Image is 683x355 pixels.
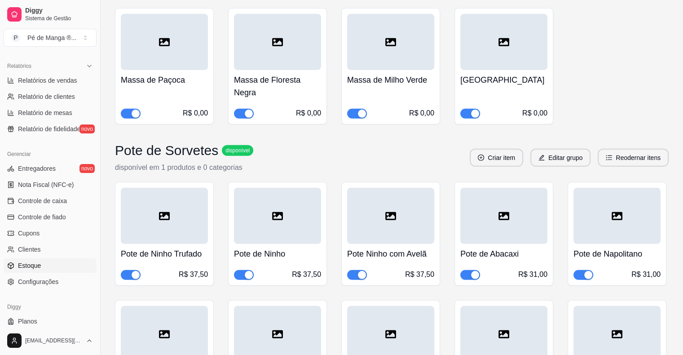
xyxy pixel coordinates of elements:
[121,248,208,260] h4: Pote de Ninho Trufado
[4,4,97,25] a: DiggySistema de Gestão
[121,74,208,86] h4: Massa de Paçoca
[234,74,321,99] h4: Massa de Floresta Negra
[292,269,321,280] div: R$ 37,50
[296,108,321,119] div: R$ 0,00
[25,7,93,15] span: Diggy
[606,155,612,161] span: ordered-list
[460,248,547,260] h4: Pote de Abacaxi
[4,177,97,192] a: Nota Fiscal (NFC-e)
[18,76,77,85] span: Relatórios de vendas
[11,33,20,42] span: P
[530,149,590,167] button: editEditar grupo
[25,15,93,22] span: Sistema de Gestão
[409,108,434,119] div: R$ 0,00
[4,242,97,257] a: Clientes
[4,161,97,176] a: Entregadoresnovo
[347,248,434,260] h4: Pote Ninho com Avelã
[18,124,80,133] span: Relatório de fidelidade
[18,261,41,270] span: Estoque
[573,248,661,260] h4: Pote de Napolitano
[598,149,669,167] button: ordered-listReodernar itens
[4,106,97,120] a: Relatório de mesas
[18,92,75,101] span: Relatório de clientes
[4,300,97,314] div: Diggy
[179,269,208,280] div: R$ 37,50
[4,210,97,224] a: Controle de fiado
[18,317,37,326] span: Planos
[7,62,31,70] span: Relatórios
[115,162,253,173] p: disponível em 1 produtos e 0 categorias
[183,108,208,119] div: R$ 0,00
[25,337,82,344] span: [EMAIL_ADDRESS][DOMAIN_NAME]
[347,74,434,86] h4: Massa de Milho Verde
[18,245,41,254] span: Clientes
[4,73,97,88] a: Relatórios de vendas
[538,155,545,161] span: edit
[518,269,547,280] div: R$ 31,00
[18,277,58,286] span: Configurações
[4,258,97,273] a: Estoque
[478,155,484,161] span: plus-circle
[18,213,66,222] span: Controle de fiado
[522,108,547,119] div: R$ 0,00
[18,164,56,173] span: Entregadores
[4,194,97,208] a: Controle de caixa
[234,248,321,260] h4: Pote de Ninho
[4,89,97,104] a: Relatório de clientes
[631,269,661,280] div: R$ 31,00
[4,314,97,328] a: Planos
[18,180,74,189] span: Nota Fiscal (NFC-e)
[4,147,97,161] div: Gerenciar
[18,229,40,238] span: Cupons
[4,226,97,240] a: Cupons
[4,122,97,136] a: Relatório de fidelidadenovo
[18,108,72,117] span: Relatório de mesas
[4,275,97,289] a: Configurações
[470,149,523,167] button: plus-circleCriar item
[18,196,67,205] span: Controle de caixa
[224,147,251,154] span: disponível
[4,29,97,47] button: Select a team
[4,330,97,351] button: [EMAIL_ADDRESS][DOMAIN_NAME]
[405,269,434,280] div: R$ 37,50
[27,33,76,42] div: Pé de Manga ® ...
[115,142,218,159] h3: Pote de Sorvetes
[460,74,547,86] h4: [GEOGRAPHIC_DATA]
